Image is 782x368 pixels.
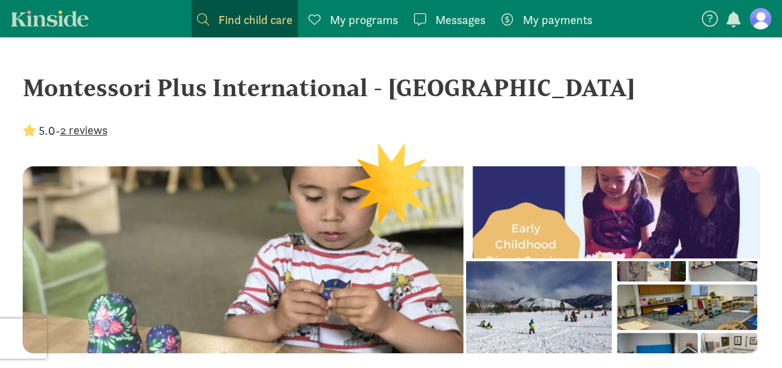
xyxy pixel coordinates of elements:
a: Kinside [11,10,89,27]
span: Find child care [218,11,292,29]
div: Montessori Plus International - [GEOGRAPHIC_DATA] [23,69,760,106]
div: - [23,122,108,140]
span: My payments [523,11,592,29]
button: 2 reviews [60,121,108,139]
strong: 5.0 [39,123,55,138]
span: My programs [330,11,398,29]
span: Messages [435,11,485,29]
